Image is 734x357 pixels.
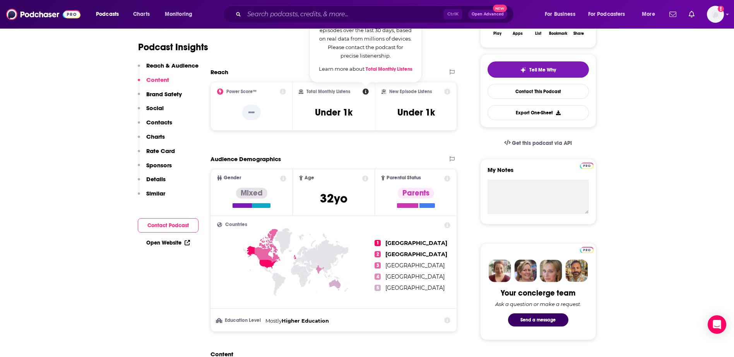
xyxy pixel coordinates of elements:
[133,9,150,20] span: Charts
[138,119,172,133] button: Contacts
[489,260,511,282] img: Sydney Profile
[588,9,625,20] span: For Podcasters
[488,61,589,78] button: tell me why sparkleTell Me Why
[319,65,412,73] p: Learn more about
[580,161,594,169] a: Pro website
[165,9,192,20] span: Monitoring
[514,260,537,282] img: Barbara Profile
[529,67,556,73] span: Tell Me Why
[495,301,581,307] div: Ask a question or make a request.
[686,8,698,21] a: Show notifications dropdown
[242,105,261,120] p: --
[138,161,172,176] button: Sponsors
[96,9,119,20] span: Podcasts
[583,8,636,20] button: open menu
[230,5,521,23] div: Search podcasts, credits, & more...
[387,175,421,180] span: Parental Status
[146,62,198,69] p: Reach & Audience
[493,31,501,36] div: Play
[146,90,182,98] p: Brand Safety
[513,31,523,36] div: Apps
[138,41,208,53] h1: Podcast Insights
[146,133,165,140] p: Charts
[146,190,165,197] p: Similar
[138,90,182,105] button: Brand Safety
[375,240,381,246] span: 1
[146,161,172,169] p: Sponsors
[707,6,724,23] img: User Profile
[319,9,412,60] p: Our estimate of how many listens this podcast received across all episodes over the last 30 days,...
[501,288,575,298] div: Your concierge team
[397,107,435,118] h3: Under 1k
[375,285,381,291] span: 5
[549,31,567,36] div: Bookmark
[265,318,282,324] span: Mostly
[305,175,314,180] span: Age
[708,315,726,334] div: Open Intercom Messenger
[128,8,154,20] a: Charts
[493,5,507,12] span: New
[488,105,589,120] button: Export One-Sheet
[138,147,175,161] button: Rate Card
[512,140,572,146] span: Get this podcast via API
[146,240,190,246] a: Open Website
[539,8,585,20] button: open menu
[580,163,594,169] img: Podchaser Pro
[385,240,447,246] span: [GEOGRAPHIC_DATA]
[91,8,129,20] button: open menu
[718,6,724,12] svg: Add a profile image
[146,147,175,155] p: Rate Card
[226,89,257,94] h2: Power Score™
[385,262,445,269] span: [GEOGRAPHIC_DATA]
[540,260,562,282] img: Jules Profile
[488,166,589,180] label: My Notes
[545,9,575,20] span: For Business
[217,318,262,323] h3: Education Level
[508,313,568,326] button: Send a message
[375,274,381,280] span: 4
[366,66,412,72] a: Total Monthly Listens
[282,318,329,324] span: Higher Education
[224,175,241,180] span: Gender
[138,104,164,119] button: Social
[138,190,165,204] button: Similar
[315,107,352,118] h3: Under 1k
[385,284,445,291] span: [GEOGRAPHIC_DATA]
[138,76,169,90] button: Content
[146,175,166,183] p: Details
[565,260,588,282] img: Jon Profile
[138,133,165,147] button: Charts
[138,218,198,233] button: Contact Podcast
[385,273,445,280] span: [GEOGRAPHIC_DATA]
[225,222,247,227] span: Countries
[468,10,507,19] button: Open AdvancedNew
[210,155,281,163] h2: Audience Demographics
[375,262,381,269] span: 3
[580,247,594,253] img: Podchaser Pro
[520,67,526,73] img: tell me why sparkle
[444,9,462,19] span: Ctrl K
[375,251,381,257] span: 2
[138,175,166,190] button: Details
[138,62,198,76] button: Reach & Audience
[146,76,169,83] p: Content
[146,104,164,112] p: Social
[6,7,80,22] img: Podchaser - Follow, Share and Rate Podcasts
[535,31,541,36] div: List
[306,89,350,94] h2: Total Monthly Listens
[580,246,594,253] a: Pro website
[320,191,347,206] span: 32 yo
[244,8,444,20] input: Search podcasts, credits, & more...
[573,31,584,36] div: Share
[488,84,589,99] a: Contact This Podcast
[472,12,504,16] span: Open Advanced
[159,8,202,20] button: open menu
[146,119,172,126] p: Contacts
[642,9,655,20] span: More
[498,134,578,153] a: Get this podcast via API
[236,188,267,199] div: Mixed
[210,68,228,76] h2: Reach
[636,8,665,20] button: open menu
[707,6,724,23] button: Show profile menu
